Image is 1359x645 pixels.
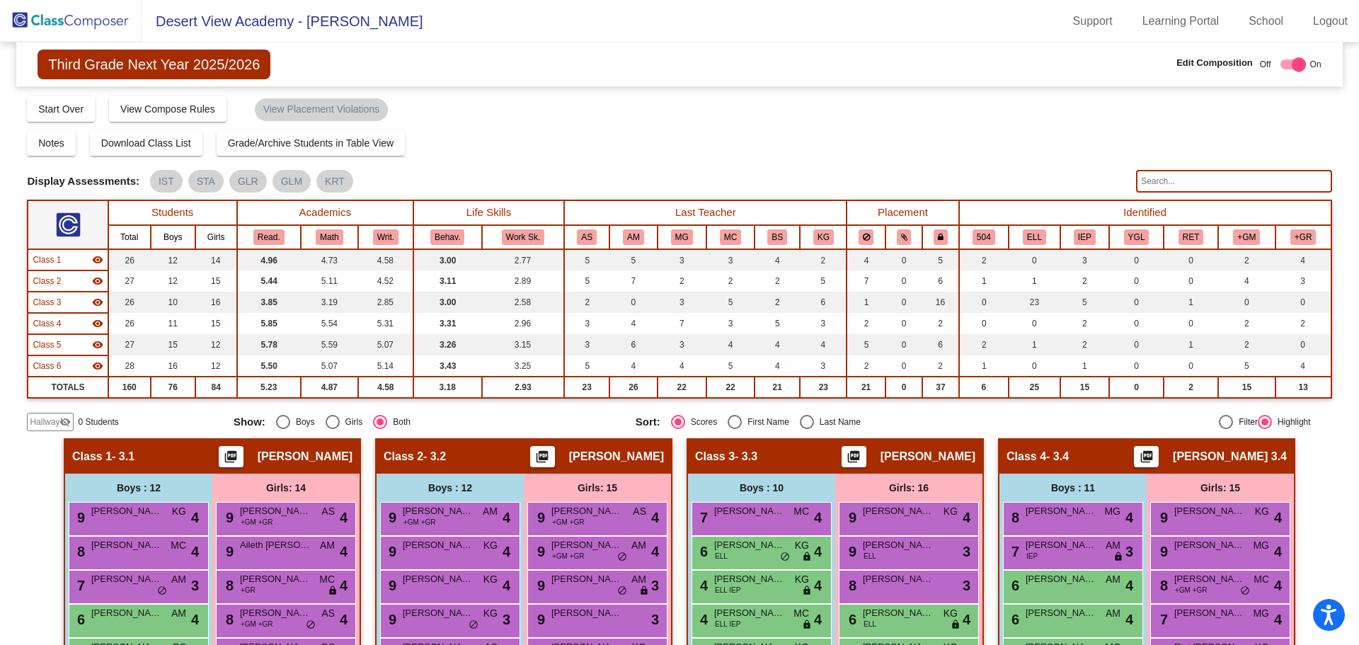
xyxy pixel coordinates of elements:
td: 5.85 [237,313,301,334]
td: 1 [1164,292,1218,313]
th: Girls [195,225,237,249]
th: Individualized Education Plan [1060,225,1109,249]
div: Girls [340,416,363,428]
td: 2.77 [482,249,564,270]
button: Notes [27,130,76,156]
span: Download Class List [101,137,191,149]
td: 4 [706,334,755,355]
td: 2.89 [482,270,564,292]
td: 0 [1109,249,1164,270]
td: 5 [847,334,885,355]
button: Writ. [373,229,398,245]
div: Girls: 16 [835,474,982,502]
td: 0 [1218,292,1275,313]
button: Print Students Details [1134,446,1159,467]
a: Support [1062,10,1124,33]
div: Girls: 15 [1147,474,1294,502]
td: 1 [959,355,1009,377]
span: Start Over [38,103,84,115]
th: Breanna Santiago [755,225,800,249]
button: View Compose Rules [109,96,226,122]
td: 3 [1060,249,1109,270]
button: 504 [973,229,995,245]
th: English Language Learner [1009,225,1060,249]
td: 0 [1109,270,1164,292]
td: 7 [609,270,657,292]
div: Scores [685,416,717,428]
td: 3 [800,313,847,334]
div: Filter [1233,416,1258,428]
button: AM [623,229,644,245]
td: 3 [706,313,755,334]
td: 5 [564,249,609,270]
td: 3 [706,249,755,270]
th: Melissa Garcia [658,225,706,249]
th: Kristine Grajo [800,225,847,249]
td: 7 [658,313,706,334]
td: 5.31 [358,313,413,334]
span: 0 Students [78,416,118,428]
td: Julia Ballou 3.4 - 3.4 [28,313,108,334]
span: Class 2 [33,275,61,287]
td: 5.07 [301,355,358,377]
button: Work Sk. [502,229,544,245]
mat-icon: picture_as_pdf [1138,450,1155,469]
td: 1 [1009,270,1060,292]
td: 2.85 [358,292,413,313]
button: Start Over [27,96,95,122]
span: Class 4 [33,317,61,330]
div: Highlight [1272,416,1311,428]
td: 4 [1218,270,1275,292]
td: 5.54 [301,313,358,334]
td: 0 [1109,313,1164,334]
td: 2 [1218,334,1275,355]
div: Boys : 10 [688,474,835,502]
th: Keep away students [847,225,885,249]
td: 2 [959,249,1009,270]
td: 4.52 [358,270,413,292]
a: Learning Portal [1131,10,1231,33]
span: - 3.4 [1046,450,1069,464]
td: 0 [885,249,923,270]
button: BS [767,229,787,245]
td: 0 [959,292,1009,313]
span: [PERSON_NAME] [881,450,975,464]
mat-icon: visibility [92,275,103,287]
td: Charlyn Seron - 3.6 [28,355,108,377]
span: Hallway [30,416,59,428]
td: 15 [195,313,237,334]
td: 26 [108,249,151,270]
td: Stacey Hill - 3.1 [28,249,108,270]
mat-chip: GLM [273,170,311,193]
td: 4 [1275,355,1331,377]
td: 15 [1218,377,1275,398]
div: First Name [742,416,789,428]
td: 4 [755,334,800,355]
td: 2 [1218,313,1275,334]
td: 84 [195,377,237,398]
td: 23 [1009,292,1060,313]
td: 27 [108,270,151,292]
td: 3.11 [413,270,482,292]
td: 4.58 [358,377,413,398]
td: 0 [1009,355,1060,377]
td: 15 [151,334,195,355]
mat-chip: STA [188,170,224,193]
th: Total [108,225,151,249]
td: 0 [1275,292,1331,313]
td: 0 [1164,249,1218,270]
td: 28 [108,355,151,377]
td: 4 [658,355,706,377]
mat-radio-group: Select an option [636,415,1027,429]
td: 6 [922,270,958,292]
span: On [1310,58,1321,71]
td: 76 [151,377,195,398]
td: 2 [755,292,800,313]
div: Last Name [814,416,861,428]
td: 3.85 [237,292,301,313]
td: Lucy Cervantes - 3.3 [28,292,108,313]
td: 1 [1164,334,1218,355]
td: 16 [195,292,237,313]
td: 13 [1275,377,1331,398]
th: Keep with students [885,225,923,249]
